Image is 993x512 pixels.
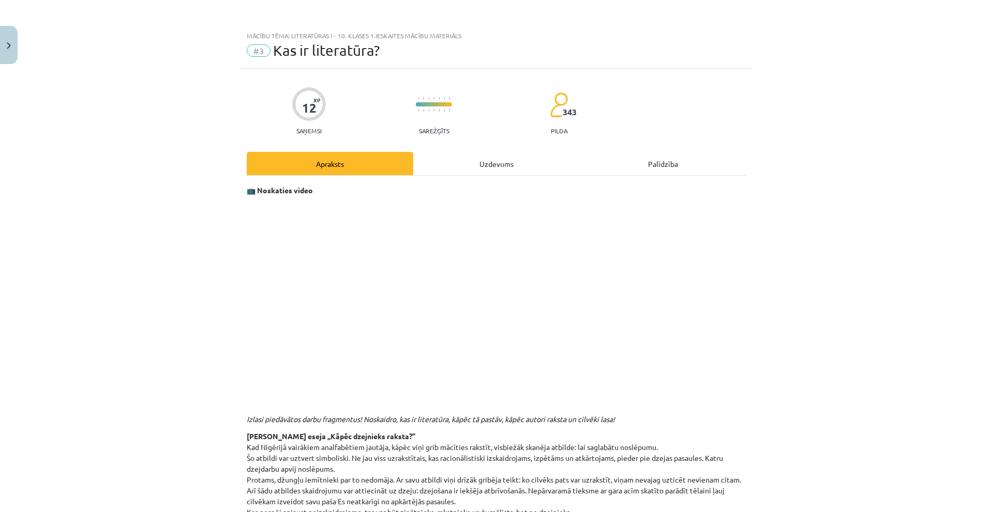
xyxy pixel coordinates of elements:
img: students-c634bb4e5e11cddfef0936a35e636f08e4e9abd3cc4e673bd6f9a4125e45ecb1.svg [550,92,568,118]
img: icon-short-line-57e1e144782c952c97e751825c79c345078a6d821885a25fce030b3d8c18986b.svg [423,97,424,100]
div: Palīdzība [580,152,746,175]
em: Izlasi piedāvātos darbu fragmentus! Noskaidro, kas ir literatūra, kāpēc tā pastāv, kāpēc autori r... [247,414,615,424]
img: icon-short-line-57e1e144782c952c97e751825c79c345078a6d821885a25fce030b3d8c18986b.svg [449,109,450,112]
p: Sarežģīts [419,127,449,134]
img: icon-close-lesson-0947bae3869378f0d4975bcd49f059093ad1ed9edebbc8119c70593378902aed.svg [7,42,11,49]
img: icon-short-line-57e1e144782c952c97e751825c79c345078a6d821885a25fce030b3d8c18986b.svg [433,109,434,112]
img: icon-short-line-57e1e144782c952c97e751825c79c345078a6d821885a25fce030b3d8c18986b.svg [428,97,429,100]
img: icon-short-line-57e1e144782c952c97e751825c79c345078a6d821885a25fce030b3d8c18986b.svg [418,97,419,100]
span: #3 [247,44,270,57]
span: Kas ir literatūra? [273,42,380,59]
img: icon-short-line-57e1e144782c952c97e751825c79c345078a6d821885a25fce030b3d8c18986b.svg [444,97,445,100]
img: icon-short-line-57e1e144782c952c97e751825c79c345078a6d821885a25fce030b3d8c18986b.svg [433,97,434,100]
span: 343 [563,107,577,117]
strong: [PERSON_NAME] eseja „Kāpēc dzejnieks raksta?” [247,431,415,441]
div: Apraksts [247,152,413,175]
img: icon-short-line-57e1e144782c952c97e751825c79c345078a6d821885a25fce030b3d8c18986b.svg [428,109,429,112]
div: Uzdevums [413,152,580,175]
img: icon-short-line-57e1e144782c952c97e751825c79c345078a6d821885a25fce030b3d8c18986b.svg [439,109,440,112]
p: pilda [551,127,567,134]
img: icon-short-line-57e1e144782c952c97e751825c79c345078a6d821885a25fce030b3d8c18986b.svg [423,109,424,112]
strong: 📺 Noskaties video [247,185,313,195]
div: 12 [302,101,317,115]
img: icon-short-line-57e1e144782c952c97e751825c79c345078a6d821885a25fce030b3d8c18986b.svg [444,109,445,112]
span: XP [313,97,320,103]
div: Mācību tēma: Literatūras i - 10. klases 1.ieskaites mācību materiāls [247,32,746,39]
img: icon-short-line-57e1e144782c952c97e751825c79c345078a6d821885a25fce030b3d8c18986b.svg [449,97,450,100]
img: icon-short-line-57e1e144782c952c97e751825c79c345078a6d821885a25fce030b3d8c18986b.svg [418,109,419,112]
img: icon-short-line-57e1e144782c952c97e751825c79c345078a6d821885a25fce030b3d8c18986b.svg [439,97,440,100]
p: Saņemsi [292,127,326,134]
